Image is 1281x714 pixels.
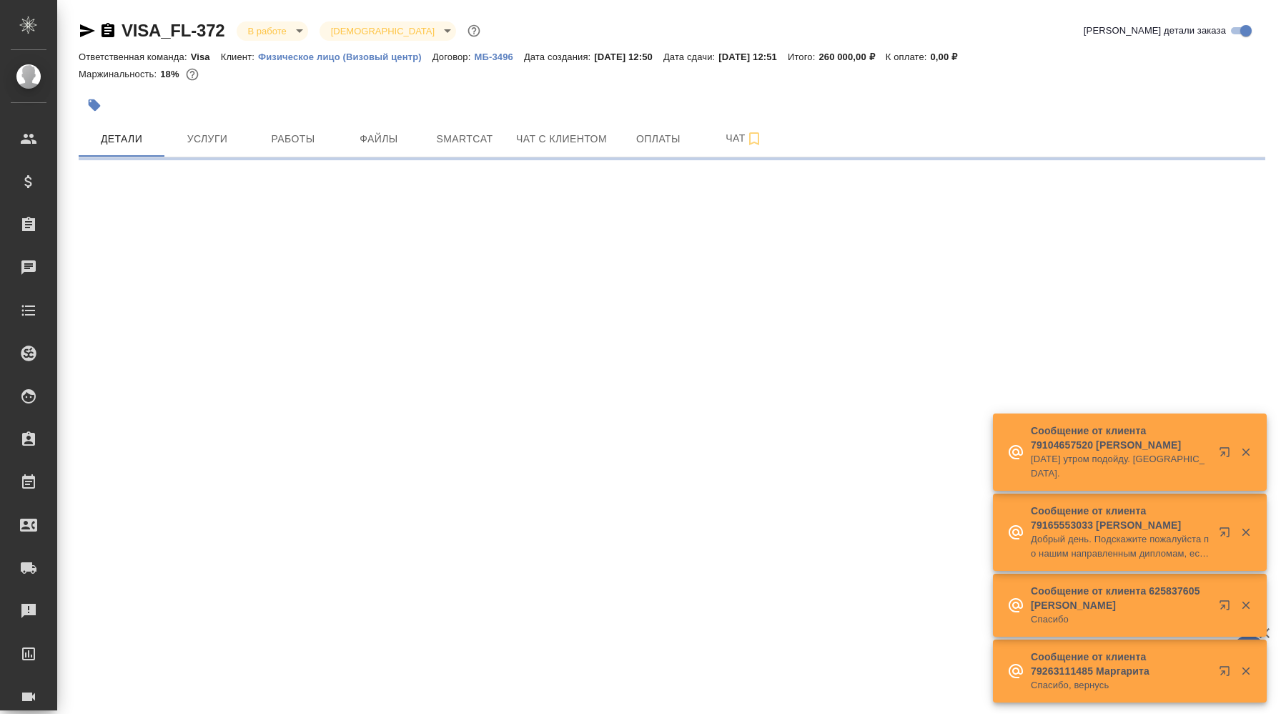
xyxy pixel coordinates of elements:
[1031,650,1210,678] p: Сообщение от клиента 79263111485 Маргарита
[345,130,413,148] span: Файлы
[1031,612,1210,627] p: Спасибо
[818,52,885,62] p: 260 000,00 ₽
[430,130,499,148] span: Smartcat
[244,25,291,37] button: В работе
[122,21,225,40] a: VISA_FL-372
[1210,438,1245,472] button: Открыть в новой вкладке
[465,21,483,40] button: Доп статусы указывают на важность/срочность заказа
[237,21,308,41] div: В работе
[258,50,432,62] a: Физическое лицо (Визовый центр)
[474,52,523,62] p: МБ-3496
[930,52,968,62] p: 0,00 ₽
[788,52,818,62] p: Итого:
[160,69,182,79] p: 18%
[173,130,242,148] span: Услуги
[1231,446,1260,459] button: Закрыть
[1210,518,1245,552] button: Открыть в новой вкладке
[718,52,788,62] p: [DATE] 12:51
[746,130,763,147] svg: Подписаться
[624,130,693,148] span: Оплаты
[1031,532,1210,561] p: Добрый день. Подскажите пожалуйста по нашим направленным дипломам, если ли движения?
[221,52,258,62] p: Клиент:
[79,52,191,62] p: Ответственная команда:
[258,52,432,62] p: Физическое лицо (Визовый центр)
[474,50,523,62] a: МБ-3496
[524,52,594,62] p: Дата создания:
[886,52,931,62] p: К оплате:
[79,89,110,121] button: Добавить тэг
[79,22,96,39] button: Скопировать ссылку для ЯМессенджера
[1231,665,1260,678] button: Закрыть
[516,130,607,148] span: Чат с клиентом
[1031,424,1210,452] p: Сообщение от клиента 79104657520 [PERSON_NAME]
[1031,452,1210,481] p: [DATE] утром подойду. [GEOGRAPHIC_DATA].
[1210,657,1245,691] button: Открыть в новой вкладке
[259,130,327,148] span: Работы
[1031,504,1210,532] p: Сообщение от клиента 79165553033 [PERSON_NAME]
[1210,591,1245,625] button: Открыть в новой вкладке
[710,129,778,147] span: Чат
[1231,526,1260,539] button: Закрыть
[1031,678,1210,693] p: Спасибо, вернусь
[320,21,456,41] div: В работе
[183,65,202,84] button: 178000.00 RUB;
[79,69,160,79] p: Маржинальность:
[99,22,117,39] button: Скопировать ссылку
[1084,24,1226,38] span: [PERSON_NAME] детали заказа
[1031,584,1210,612] p: Сообщение от клиента 625837605 [PERSON_NAME]
[432,52,475,62] p: Договор:
[87,130,156,148] span: Детали
[594,52,663,62] p: [DATE] 12:50
[663,52,718,62] p: Дата сдачи:
[327,25,439,37] button: [DEMOGRAPHIC_DATA]
[191,52,221,62] p: Visa
[1231,599,1260,612] button: Закрыть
